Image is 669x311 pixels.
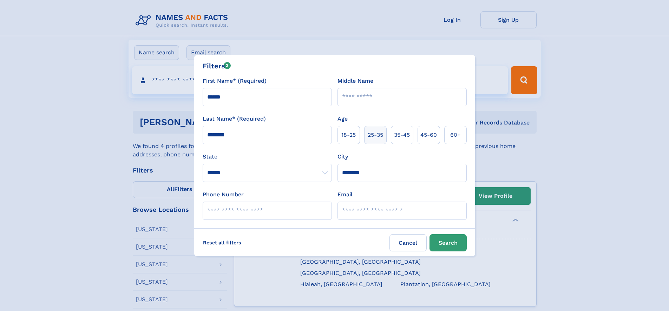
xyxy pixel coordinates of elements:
[368,131,383,139] span: 25‑35
[203,115,266,123] label: Last Name* (Required)
[341,131,356,139] span: 18‑25
[337,190,353,199] label: Email
[450,131,461,139] span: 60+
[203,153,332,161] label: State
[389,234,427,251] label: Cancel
[429,234,467,251] button: Search
[198,234,246,251] label: Reset all filters
[420,131,437,139] span: 45‑60
[337,153,348,161] label: City
[337,115,348,123] label: Age
[337,77,373,85] label: Middle Name
[203,190,244,199] label: Phone Number
[203,61,231,71] div: Filters
[203,77,267,85] label: First Name* (Required)
[394,131,410,139] span: 35‑45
